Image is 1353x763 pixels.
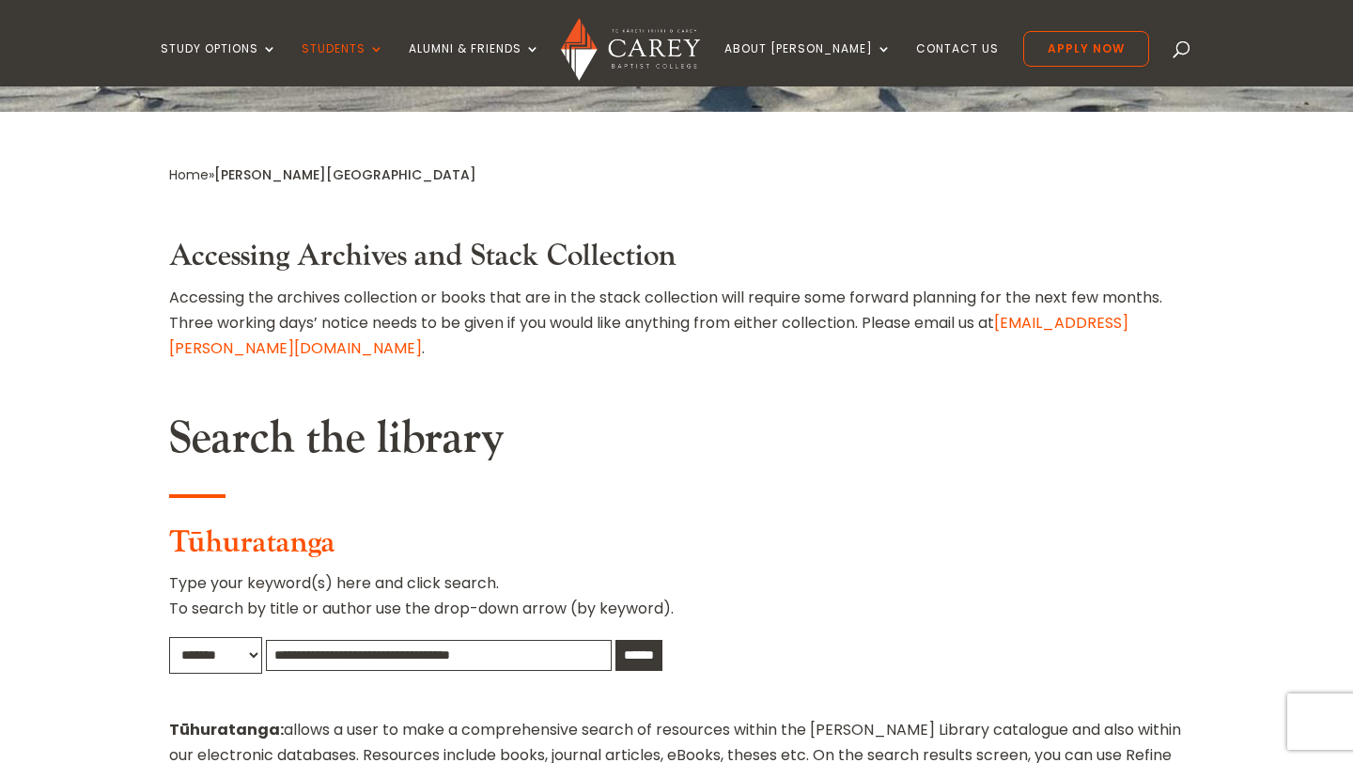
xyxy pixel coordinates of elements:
[169,719,284,740] strong: Tūhuratanga:
[409,42,540,86] a: Alumni & Friends
[169,412,1184,475] h2: Search the library
[561,18,699,81] img: Carey Baptist College
[169,525,1184,570] h3: Tūhuratanga
[724,42,892,86] a: About [PERSON_NAME]
[169,285,1184,362] p: Accessing the archives collection or books that are in the stack collection will require some for...
[169,165,209,184] a: Home
[169,239,1184,284] h3: Accessing Archives and Stack Collection
[169,570,1184,636] p: Type your keyword(s) here and click search. To search by title or author use the drop-down arrow ...
[214,165,476,184] span: [PERSON_NAME][GEOGRAPHIC_DATA]
[169,165,476,184] span: »
[161,42,277,86] a: Study Options
[916,42,999,86] a: Contact Us
[1023,31,1149,67] a: Apply Now
[302,42,384,86] a: Students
